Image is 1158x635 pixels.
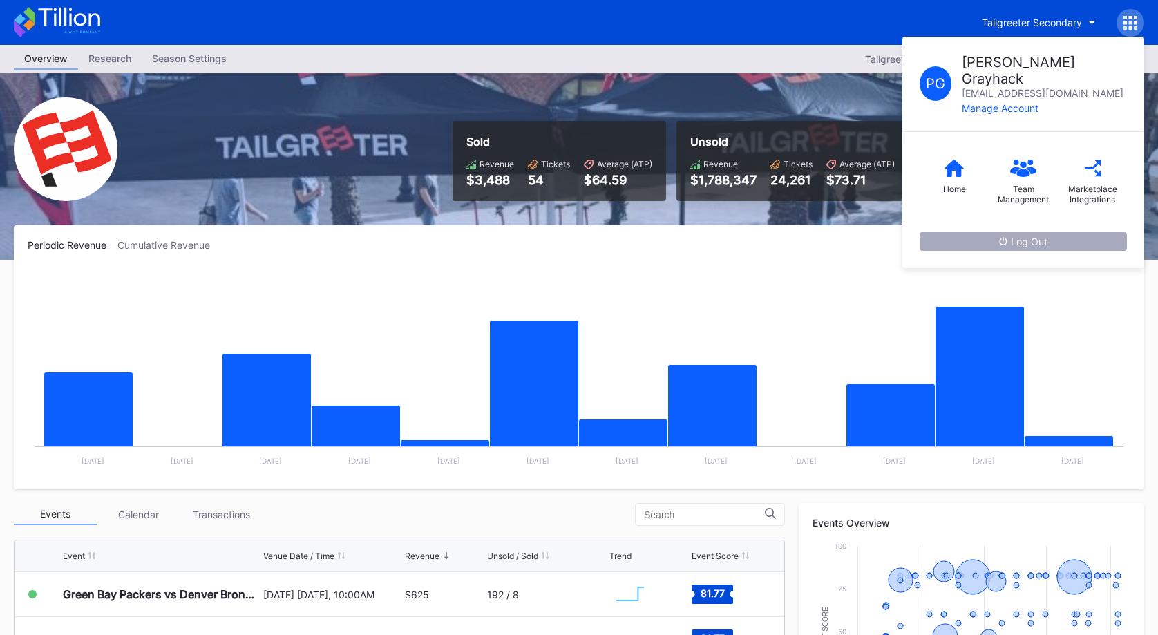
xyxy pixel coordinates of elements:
[982,17,1082,28] div: Tailgreeter Secondary
[142,48,237,70] a: Season Settings
[63,551,85,561] div: Event
[962,87,1127,99] div: [EMAIL_ADDRESS][DOMAIN_NAME]
[28,268,1130,475] svg: Chart title
[700,587,724,599] text: 81.77
[644,509,765,520] input: Search
[971,10,1106,35] button: Tailgreeter Secondary
[526,457,549,465] text: [DATE]
[883,457,906,465] text: [DATE]
[480,159,514,169] div: Revenue
[14,97,117,201] img: Tailgreeter_Secondary.png
[78,48,142,70] a: Research
[63,587,260,601] div: Green Bay Packers vs Denver Broncos Tailgate
[180,504,263,525] div: Transactions
[437,457,460,465] text: [DATE]
[784,159,813,169] div: Tickets
[597,159,652,169] div: Average (ATP)
[14,504,97,525] div: Events
[813,517,1130,529] div: Events Overview
[405,551,439,561] div: Revenue
[920,66,951,101] div: P G
[142,48,237,68] div: Season Settings
[770,173,813,187] div: 24,261
[865,53,991,65] div: Tailgreeter Secondary 2025
[82,457,104,465] text: [DATE]
[826,173,895,187] div: $73.71
[703,159,738,169] div: Revenue
[972,457,995,465] text: [DATE]
[999,236,1047,247] div: Log Out
[28,239,117,251] div: Periodic Revenue
[690,173,757,187] div: $1,788,347
[78,48,142,68] div: Research
[466,135,652,149] div: Sold
[609,551,632,561] div: Trend
[943,184,966,194] div: Home
[1065,184,1120,205] div: Marketplace Integrations
[263,589,401,600] div: [DATE] [DATE], 10:00AM
[962,102,1127,114] div: Manage Account
[348,457,371,465] text: [DATE]
[616,457,638,465] text: [DATE]
[692,551,739,561] div: Event Score
[263,551,334,561] div: Venue Date / Time
[528,173,570,187] div: 54
[920,232,1127,251] button: Log Out
[794,457,817,465] text: [DATE]
[690,135,895,149] div: Unsold
[487,589,519,600] div: 192 / 8
[487,551,538,561] div: Unsold / Sold
[405,589,429,600] div: $625
[14,48,78,70] a: Overview
[171,457,193,465] text: [DATE]
[835,542,846,550] text: 100
[1061,457,1084,465] text: [DATE]
[839,159,895,169] div: Average (ATP)
[466,173,514,187] div: $3,488
[97,504,180,525] div: Calendar
[541,159,570,169] div: Tickets
[584,173,652,187] div: $64.59
[609,577,651,612] svg: Chart title
[962,54,1127,87] div: [PERSON_NAME] Grayhack
[117,239,221,251] div: Cumulative Revenue
[858,50,1012,68] button: Tailgreeter Secondary 2025
[996,184,1051,205] div: Team Management
[838,585,846,593] text: 75
[705,457,728,465] text: [DATE]
[259,457,282,465] text: [DATE]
